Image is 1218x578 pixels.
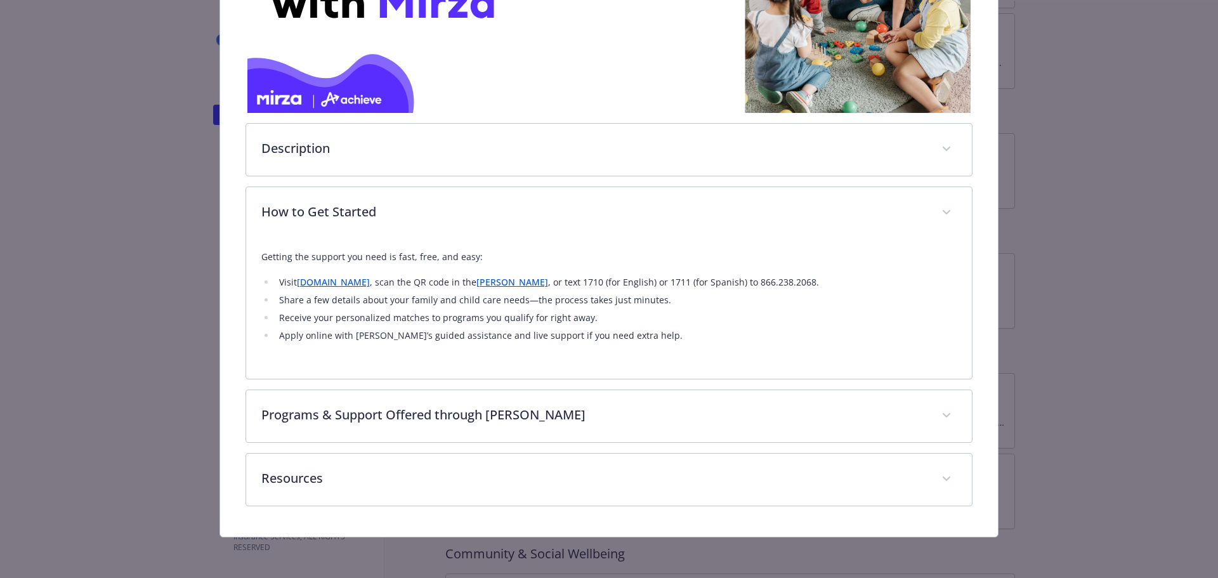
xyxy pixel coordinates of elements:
[297,276,370,288] a: [DOMAIN_NAME]
[275,275,957,290] li: Visit , scan the QR code in the , or text 1710 (for English) or 1711 (for Spanish) to 866.238.2068.
[246,124,972,176] div: Description
[261,405,927,424] p: Programs & Support Offered through [PERSON_NAME]
[246,187,972,239] div: How to Get Started
[261,139,927,158] p: Description
[275,328,957,343] li: Apply online with [PERSON_NAME]’s guided assistance and live support if you need extra help.
[261,469,927,488] p: Resources
[275,310,957,325] li: Receive your personalized matches to programs you qualify for right away.
[246,390,972,442] div: Programs & Support Offered through [PERSON_NAME]
[261,202,927,221] p: How to Get Started
[275,292,957,308] li: Share a few details about your family and child care needs—the process takes just minutes.
[476,276,548,288] a: [PERSON_NAME]
[246,239,972,379] div: How to Get Started
[246,454,972,506] div: Resources
[261,249,957,265] p: Getting the support you need is fast, free, and easy:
